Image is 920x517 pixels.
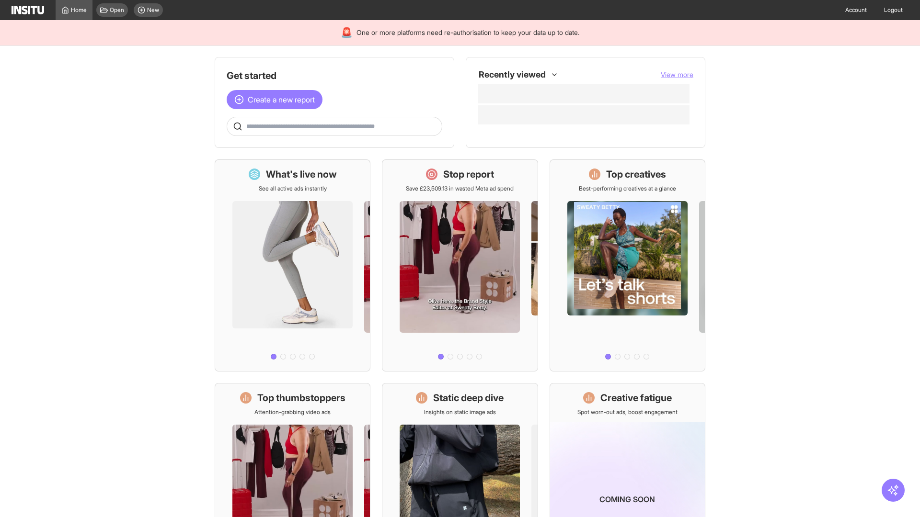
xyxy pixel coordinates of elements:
a: What's live nowSee all active ads instantly [215,159,370,371]
a: Top creativesBest-performing creatives at a glance [550,159,705,371]
h1: Get started [227,69,442,82]
span: Open [110,6,124,14]
img: Logo [11,6,44,14]
span: View more [661,70,693,79]
span: New [147,6,159,14]
div: 🚨 [341,26,353,39]
button: View more [661,70,693,79]
span: One or more platforms need re-authorisation to keep your data up to date. [356,28,579,37]
h1: Top creatives [606,168,666,181]
p: See all active ads instantly [259,185,327,192]
p: Insights on static image ads [424,408,496,416]
h1: Stop report [443,168,494,181]
button: Create a new report [227,90,322,109]
p: Save £23,509.13 in wasted Meta ad spend [406,185,514,192]
span: Create a new report [248,94,315,105]
h1: What's live now [266,168,337,181]
p: Best-performing creatives at a glance [579,185,676,192]
p: Attention-grabbing video ads [254,408,331,416]
span: Home [71,6,87,14]
a: Stop reportSave £23,509.13 in wasted Meta ad spend [382,159,538,371]
h1: Static deep dive [433,391,504,405]
h1: Top thumbstoppers [257,391,345,405]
